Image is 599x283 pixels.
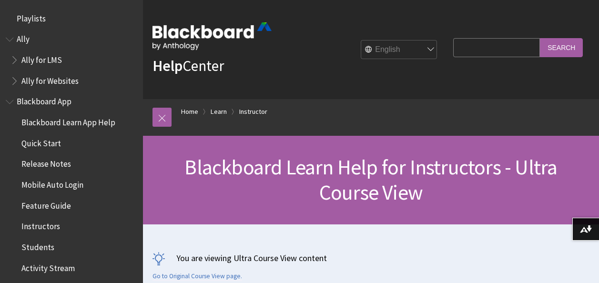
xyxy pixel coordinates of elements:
span: Students [21,239,54,252]
nav: Book outline for Anthology Ally Help [6,31,137,89]
span: Ally for Websites [21,73,79,86]
strong: Help [152,56,183,75]
span: Ally [17,31,30,44]
span: Activity Stream [21,260,75,273]
a: Home [181,106,198,118]
span: Instructors [21,219,60,232]
a: HelpCenter [152,56,224,75]
a: Learn [211,106,227,118]
span: Feature Guide [21,198,71,211]
span: Mobile Auto Login [21,177,83,190]
span: Ally for LMS [21,52,62,65]
span: Release Notes [21,156,71,169]
select: Site Language Selector [361,40,437,60]
p: You are viewing Ultra Course View content [152,252,589,264]
img: Blackboard by Anthology [152,22,272,50]
span: Blackboard Learn Help for Instructors - Ultra Course View [184,154,557,205]
span: Quick Start [21,135,61,148]
nav: Book outline for Playlists [6,10,137,27]
span: Playlists [17,10,46,23]
input: Search [540,38,583,57]
a: Instructor [239,106,267,118]
span: Blackboard App [17,94,71,107]
span: Blackboard Learn App Help [21,114,115,127]
a: Go to Original Course View page. [152,272,242,281]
